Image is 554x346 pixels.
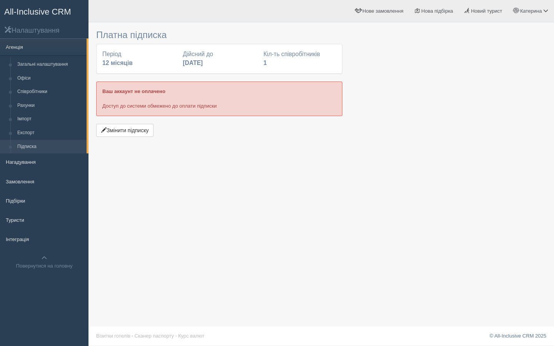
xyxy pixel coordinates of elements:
[96,124,154,137] button: Змінити підписку
[102,88,165,94] b: Ваш аккаунт не оплачено
[14,72,87,85] a: Офіси
[0,0,88,22] a: All-Inclusive CRM
[102,60,133,66] b: 12 місяців
[471,8,502,14] span: Новий турист
[14,140,87,154] a: Підписка
[421,8,453,14] span: Нова підбірка
[183,60,203,66] b: [DATE]
[132,333,133,339] span: ·
[14,126,87,140] a: Експорт
[98,50,179,68] div: Період
[489,333,546,339] a: © All-Inclusive CRM 2025
[14,99,87,113] a: Рахунки
[175,333,177,339] span: ·
[178,333,204,339] a: Курс валют
[520,8,542,14] span: Катерина
[179,50,259,68] div: Дійсний до
[96,333,130,339] a: Візитки готелів
[264,60,267,66] b: 1
[135,333,174,339] a: Сканер паспорту
[96,30,342,40] h3: Платна підписка
[14,112,87,126] a: Імпорт
[4,7,71,17] span: All-Inclusive CRM
[96,82,342,116] div: Доступ до системи обмежено до оплати підписки
[260,50,340,68] div: Кіл-ть співробітників
[14,85,87,99] a: Співробітники
[14,58,87,72] a: Загальні налаштування
[362,8,403,14] span: Нове замовлення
